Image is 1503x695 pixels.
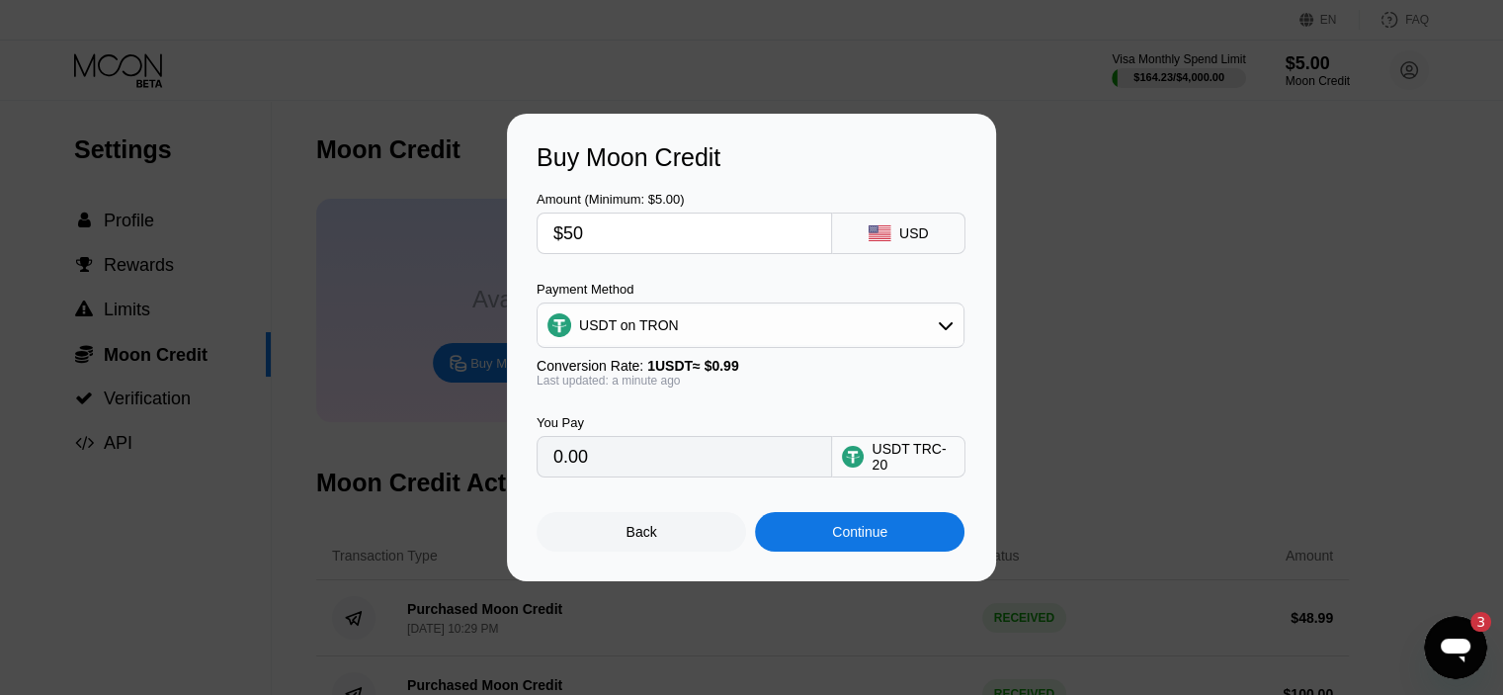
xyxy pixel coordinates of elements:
div: Last updated: a minute ago [537,374,964,388]
iframe: Кнопка, открывающая окно обмена сообщениями; непрочитанных сообщений: 3 [1424,616,1487,679]
div: Payment Method [537,282,964,297]
div: Continue [755,512,964,552]
div: USD [899,225,929,241]
div: USDT on TRON [579,317,679,333]
div: You Pay [537,415,832,430]
div: Back [537,512,746,552]
div: Conversion Rate: [537,358,964,374]
iframe: Число непрочитанных сообщений [1452,612,1491,632]
input: $0.00 [553,214,815,253]
div: USDT on TRON [538,305,963,345]
div: USDT TRC-20 [872,441,955,473]
div: Continue [832,524,887,540]
div: Amount (Minimum: $5.00) [537,192,832,207]
span: 1 USDT ≈ $0.99 [647,358,739,374]
div: Back [626,524,657,540]
div: Buy Moon Credit [537,143,966,172]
